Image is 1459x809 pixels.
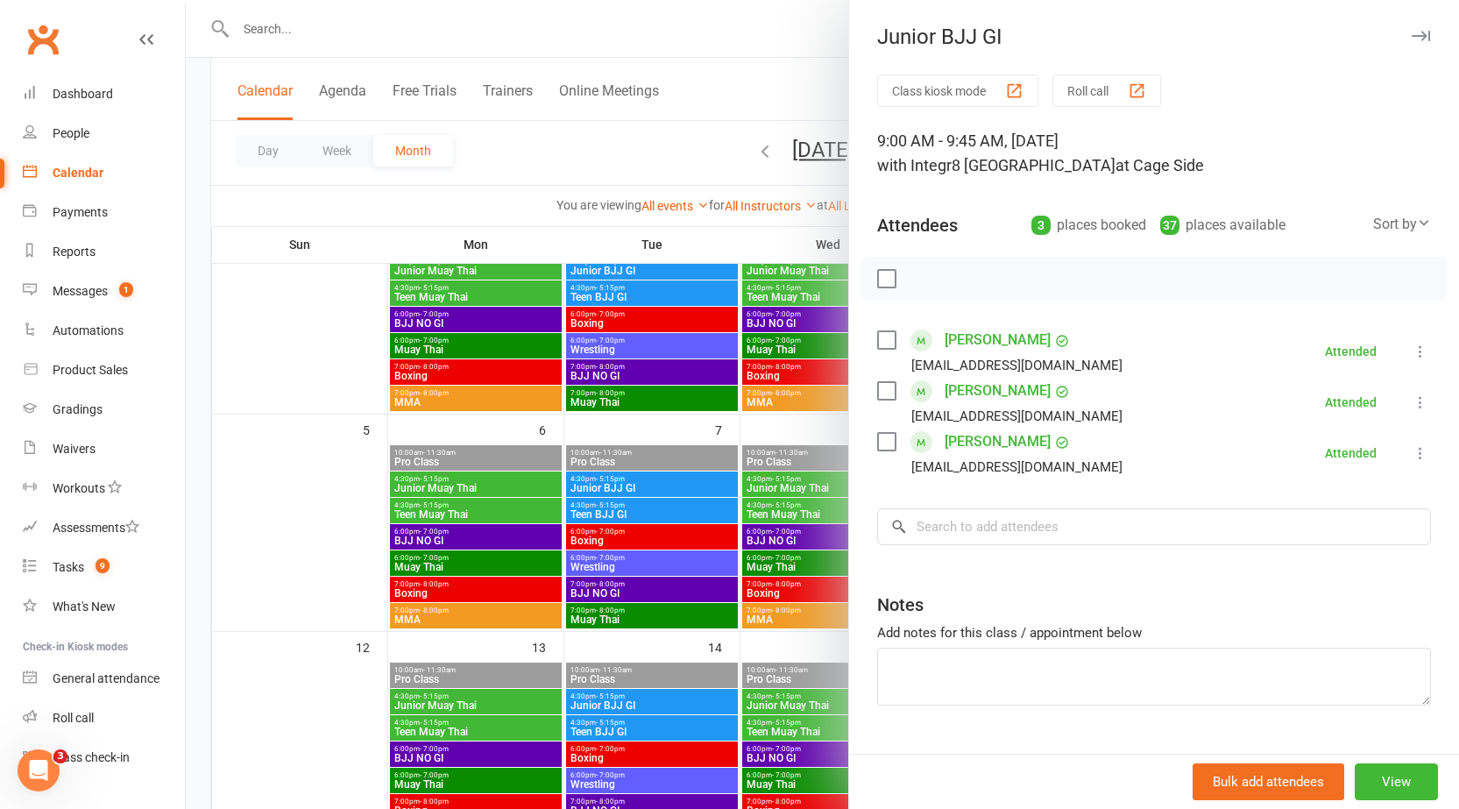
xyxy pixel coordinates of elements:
[23,351,185,390] a: Product Sales
[53,749,67,763] span: 3
[53,205,108,219] div: Payments
[1373,213,1431,236] div: Sort by
[53,87,113,101] div: Dashboard
[23,587,185,627] a: What's New
[877,156,1115,174] span: with Integr8 [GEOGRAPHIC_DATA]
[1160,216,1179,235] div: 37
[1052,75,1161,107] button: Roll call
[849,25,1459,49] div: Junior BJJ GI
[53,521,139,535] div: Assessments
[23,699,185,738] a: Roll call
[21,18,65,61] a: Clubworx
[53,481,105,495] div: Workouts
[96,558,110,573] span: 9
[945,326,1051,354] a: [PERSON_NAME]
[53,166,103,180] div: Calendar
[911,456,1123,479] div: [EMAIL_ADDRESS][DOMAIN_NAME]
[945,428,1051,456] a: [PERSON_NAME]
[23,153,185,193] a: Calendar
[23,429,185,469] a: Waivers
[1031,216,1051,235] div: 3
[53,600,116,614] div: What's New
[23,659,185,699] a: General attendance kiosk mode
[1325,396,1377,408] div: Attended
[23,390,185,429] a: Gradings
[23,193,185,232] a: Payments
[53,126,89,140] div: People
[877,508,1431,545] input: Search to add attendees
[877,213,958,238] div: Attendees
[18,749,60,791] iframe: Intercom live chat
[23,508,185,548] a: Assessments
[53,711,94,725] div: Roll call
[945,377,1051,405] a: [PERSON_NAME]
[53,560,84,574] div: Tasks
[53,750,130,764] div: Class check-in
[1160,213,1285,238] div: places available
[911,405,1123,428] div: [EMAIL_ADDRESS][DOMAIN_NAME]
[877,593,924,617] div: Notes
[23,738,185,777] a: Class kiosk mode
[53,402,103,416] div: Gradings
[53,323,124,337] div: Automations
[53,671,159,685] div: General attendance
[1325,345,1377,358] div: Attended
[1115,156,1204,174] span: at Cage Side
[23,548,185,587] a: Tasks 9
[23,75,185,114] a: Dashboard
[23,272,185,311] a: Messages 1
[119,282,133,297] span: 1
[911,354,1123,377] div: [EMAIL_ADDRESS][DOMAIN_NAME]
[1031,213,1146,238] div: places booked
[877,129,1431,178] div: 9:00 AM - 9:45 AM, [DATE]
[877,622,1431,643] div: Add notes for this class / appointment below
[877,75,1038,107] button: Class kiosk mode
[53,363,128,377] div: Product Sales
[53,442,96,456] div: Waivers
[53,245,96,259] div: Reports
[1355,763,1438,800] button: View
[53,284,108,298] div: Messages
[23,114,185,153] a: People
[23,469,185,508] a: Workouts
[23,311,185,351] a: Automations
[1325,447,1377,459] div: Attended
[1193,763,1344,800] button: Bulk add attendees
[23,232,185,272] a: Reports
